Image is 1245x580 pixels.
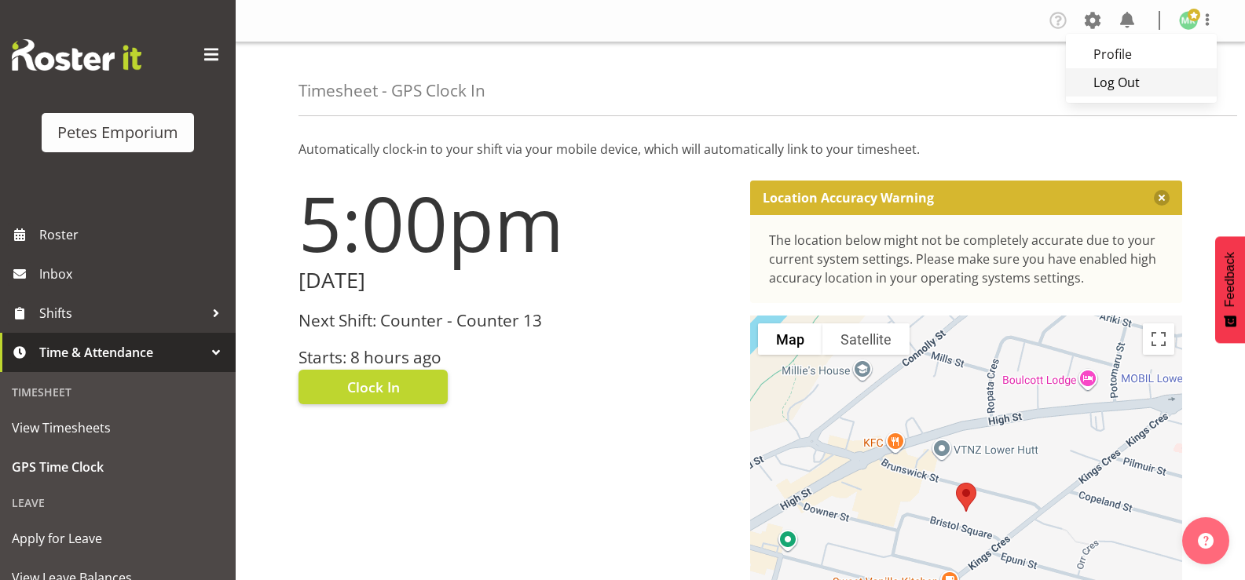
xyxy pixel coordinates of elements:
img: Rosterit website logo [12,39,141,71]
span: Roster [39,223,228,246]
button: Show street map [758,323,822,355]
span: Inbox [39,262,228,286]
span: Shifts [39,301,204,325]
img: help-xxl-2.png [1198,533,1214,549]
div: Petes Emporium [57,121,178,144]
span: Clock In [347,377,400,397]
span: Feedback [1223,252,1237,307]
span: GPS Time Clock [12,455,224,479]
button: Show satellite imagery [822,323,910,355]
button: Toggle fullscreen view [1143,323,1174,355]
button: Clock In [298,370,448,404]
button: Close message [1154,190,1170,206]
div: The location below might not be completely accurate due to your current system settings. Please m... [769,231,1164,287]
a: Log Out [1066,68,1217,97]
a: GPS Time Clock [4,447,232,487]
h2: [DATE] [298,268,731,293]
span: Time & Attendance [39,341,204,364]
p: Automatically clock-in to your shift via your mobile device, which will automatically link to you... [298,140,1182,159]
h4: Timesheet - GPS Clock In [298,82,485,100]
span: View Timesheets [12,416,224,440]
div: Leave [4,487,232,519]
button: Feedback - Show survey [1215,236,1245,343]
img: melanie-richardson713.jpg [1179,11,1198,30]
a: Apply for Leave [4,519,232,558]
h1: 5:00pm [298,181,731,265]
h3: Next Shift: Counter - Counter 13 [298,312,731,330]
h3: Starts: 8 hours ago [298,348,731,367]
span: Apply for Leave [12,527,224,550]
a: Profile [1066,40,1217,68]
a: View Timesheets [4,408,232,447]
p: Location Accuracy Warning [763,190,934,206]
div: Timesheet [4,376,232,408]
